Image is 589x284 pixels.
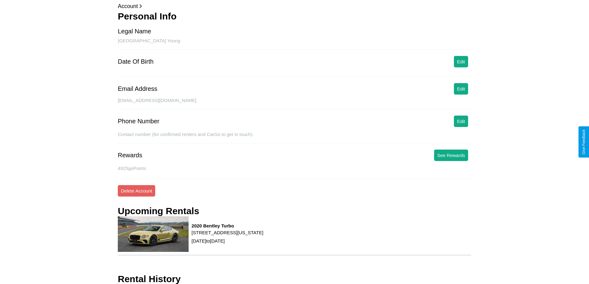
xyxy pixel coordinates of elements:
[454,116,468,127] button: Edit
[118,152,142,159] div: Rewards
[118,206,199,216] h3: Upcoming Rentals
[454,56,468,67] button: Edit
[118,11,471,22] h3: Personal Info
[118,98,471,109] div: [EMAIL_ADDRESS][DOMAIN_NAME]
[118,164,471,172] p: 4925 goPoints
[118,216,189,252] img: rental
[118,28,151,35] div: Legal Name
[118,38,471,50] div: [GEOGRAPHIC_DATA] Young
[118,85,157,92] div: Email Address
[434,150,468,161] button: See Rewards
[118,185,155,197] button: Delete Account
[192,228,263,237] p: [STREET_ADDRESS][US_STATE]
[192,237,263,245] p: [DATE] to [DATE]
[118,1,471,11] p: Account
[582,129,586,155] div: Give Feedback
[454,83,468,95] button: Edit
[118,132,471,143] div: Contact number (for confirmed renters and CarGo to get in touch).
[192,223,263,228] h3: 2020 Bentley Turbo
[118,118,160,125] div: Phone Number
[118,58,154,65] div: Date Of Birth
